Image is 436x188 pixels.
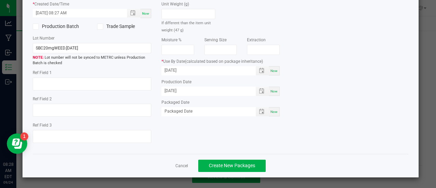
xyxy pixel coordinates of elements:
label: Ref Field 1 [33,70,151,76]
span: Now [270,110,278,114]
span: (calculated based on package inheritance) [185,59,263,64]
input: Created Datetime [33,9,120,17]
span: Lot number will not be synced to METRC unless Production Batch is checked [33,55,151,66]
label: Use By Date [161,58,280,64]
span: Now [142,12,149,15]
label: Packaged Date [161,99,280,105]
a: Cancel [175,163,188,169]
iframe: Resource center unread badge [20,132,28,141]
small: If different than the item unit weight (47 g) [161,21,211,32]
label: Production Batch [33,23,87,30]
span: Now [270,69,278,73]
iframe: Resource center [7,133,27,154]
input: Packaged Date [161,107,249,116]
span: Toggle popup [256,107,269,116]
label: Ref Field 3 [33,122,151,128]
span: Create New Packages [209,163,255,168]
label: Production Date [161,79,280,85]
label: Unit Weight (g) [161,1,216,7]
label: Trade Sample [97,23,151,30]
input: Production Date [161,87,249,95]
input: Use By Date [161,66,249,75]
label: Serving Size [204,37,237,43]
label: Extraction [247,37,280,43]
label: Lot Number [33,35,151,41]
span: Toggle popup [256,87,269,96]
label: Created Date/Time [33,1,151,7]
span: Toggle popup [127,9,140,17]
span: Now [270,89,278,93]
label: Ref Field 2 [33,96,151,102]
label: Moisture % [161,37,194,43]
button: Create New Packages [198,160,266,172]
span: Toggle popup [256,66,269,75]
